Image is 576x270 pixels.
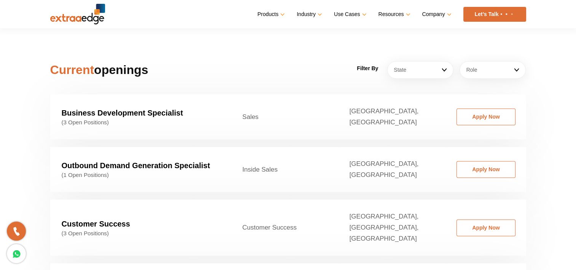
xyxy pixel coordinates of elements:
h2: openings [50,61,201,79]
a: Products [257,9,283,20]
a: State [387,61,453,79]
td: [GEOGRAPHIC_DATA], [GEOGRAPHIC_DATA] [338,94,445,139]
a: Role [460,61,526,79]
strong: Outbound Demand Generation Specialist [62,161,210,170]
span: (1 Open Positions) [62,172,220,178]
span: Current [50,63,94,77]
td: [GEOGRAPHIC_DATA], [GEOGRAPHIC_DATA] [338,147,445,192]
td: Inside Sales [231,147,338,192]
a: Let’s Talk [463,7,526,22]
a: Apply Now [456,161,515,178]
a: Apply Now [456,108,515,125]
td: Sales [231,94,338,139]
a: Apply Now [456,219,515,236]
span: (3 Open Positions) [62,119,220,126]
label: Filter By [357,63,378,74]
span: (3 Open Positions) [62,230,220,237]
td: [GEOGRAPHIC_DATA], [GEOGRAPHIC_DATA], [GEOGRAPHIC_DATA] [338,199,445,256]
strong: Customer Success [62,220,130,228]
td: Customer Success [231,199,338,256]
a: Company [422,9,450,20]
a: Resources [378,9,409,20]
strong: Business Development Specialist [62,109,183,117]
a: Industry [297,9,321,20]
a: Use Cases [334,9,365,20]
